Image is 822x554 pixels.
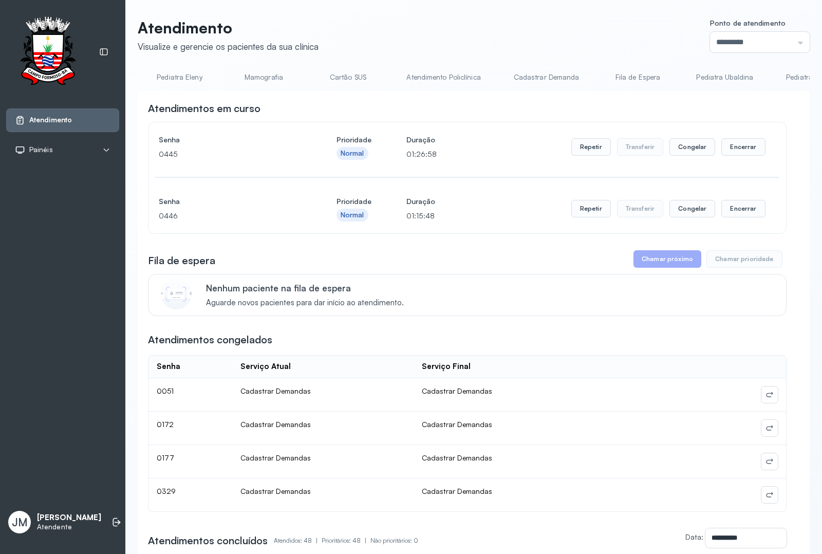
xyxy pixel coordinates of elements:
h4: Senha [159,133,302,147]
button: Transferir [617,200,664,217]
a: Cadastrar Demanda [503,69,590,86]
img: Imagem de CalloutCard [161,279,192,309]
button: Congelar [669,138,715,156]
div: Cadastrar Demandas [240,386,405,396]
button: Repetir [571,200,611,217]
a: Atendimento [15,115,110,125]
p: 01:15:48 [406,209,435,223]
button: Congelar [669,200,715,217]
p: Atendidos: 48 [274,533,322,548]
button: Transferir [617,138,664,156]
div: Visualize e gerencie os pacientes da sua clínica [138,41,319,52]
a: Atendimento Policlínica [396,69,491,86]
p: Atendimento [138,19,319,37]
div: Normal [341,149,364,158]
span: Cadastrar Demandas [422,420,492,429]
div: Normal [341,211,364,219]
button: Chamar prioridade [706,250,782,268]
p: [PERSON_NAME] [37,513,101,523]
div: Serviço Final [422,362,471,372]
div: Cadastrar Demandas [240,453,405,463]
span: Ponto de atendimento [710,19,786,27]
span: Cadastrar Demandas [422,487,492,495]
span: Painéis [29,145,53,154]
button: Repetir [571,138,611,156]
p: 01:26:58 [406,147,437,161]
p: Nenhum paciente na fila de espera [206,283,404,293]
a: Cartão SUS [312,69,384,86]
p: 0446 [159,209,302,223]
h3: Atendimentos congelados [148,333,272,347]
a: Fila de Espera [602,69,674,86]
p: Prioritários: 48 [322,533,370,548]
button: Encerrar [721,138,765,156]
span: | [365,537,366,544]
span: 0329 [157,487,176,495]
h4: Prioridade [337,194,371,209]
h3: Fila de espera [148,253,215,268]
a: Pediatra Ubaldina [686,69,763,86]
h3: Atendimentos em curso [148,101,260,116]
p: 0445 [159,147,302,161]
h4: Duração [406,133,437,147]
p: Atendente [37,523,101,531]
div: Serviço Atual [240,362,291,372]
p: Não prioritários: 0 [370,533,418,548]
div: Senha [157,362,180,372]
span: 0177 [157,453,174,462]
span: Cadastrar Demandas [422,453,492,462]
span: Atendimento [29,116,72,124]
h4: Senha [159,194,302,209]
a: Mamografia [228,69,300,86]
a: Pediatra Eleny [143,69,215,86]
span: Aguarde novos pacientes para dar início ao atendimento. [206,298,404,308]
label: Data: [685,532,703,541]
span: 0172 [157,420,174,429]
button: Chamar próximo [633,250,701,268]
span: Cadastrar Demandas [422,386,492,395]
span: 0051 [157,386,174,395]
h4: Duração [406,194,435,209]
button: Encerrar [721,200,765,217]
h3: Atendimentos concluídos [148,533,268,548]
span: | [316,537,317,544]
div: Cadastrar Demandas [240,420,405,429]
div: Cadastrar Demandas [240,487,405,496]
img: Logotipo do estabelecimento [11,16,85,88]
h4: Prioridade [337,133,371,147]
